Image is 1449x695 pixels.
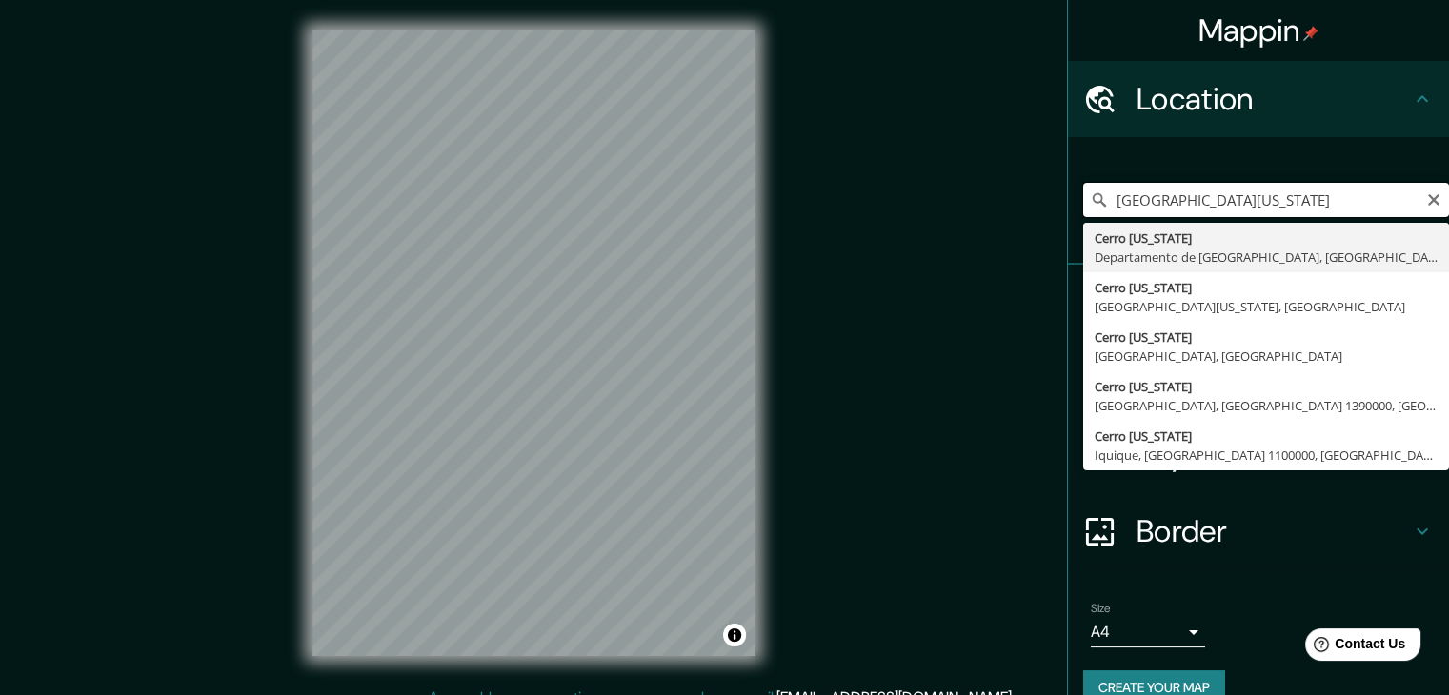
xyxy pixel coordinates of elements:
div: [GEOGRAPHIC_DATA], [GEOGRAPHIC_DATA] [1095,347,1438,366]
div: Location [1068,61,1449,137]
button: Clear [1426,189,1441,208]
h4: Mappin [1198,11,1319,50]
div: Cerro [US_STATE] [1095,228,1438,248]
h4: Layout [1137,436,1411,474]
div: [GEOGRAPHIC_DATA], [GEOGRAPHIC_DATA] 1390000, [GEOGRAPHIC_DATA] [1095,396,1438,415]
div: Cerro [US_STATE] [1095,377,1438,396]
canvas: Map [312,30,755,656]
div: [GEOGRAPHIC_DATA][US_STATE], [GEOGRAPHIC_DATA] [1095,297,1438,316]
label: Size [1091,601,1111,617]
div: Cerro [US_STATE] [1095,328,1438,347]
div: Style [1068,341,1449,417]
div: Departamento de [GEOGRAPHIC_DATA], [GEOGRAPHIC_DATA] [1095,248,1438,267]
img: pin-icon.png [1303,26,1318,41]
div: Cerro [US_STATE] [1095,427,1438,446]
div: Border [1068,493,1449,569]
h4: Location [1137,80,1411,118]
div: Layout [1068,417,1449,493]
div: A4 [1091,617,1205,647]
h4: Border [1137,512,1411,550]
input: Pick your city or area [1083,183,1449,217]
iframe: Help widget launcher [1279,621,1428,674]
button: Toggle attribution [723,624,746,646]
div: Cerro [US_STATE] [1095,278,1438,297]
div: Iquique, [GEOGRAPHIC_DATA] 1100000, [GEOGRAPHIC_DATA] [1095,446,1438,465]
div: Pins [1068,265,1449,341]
